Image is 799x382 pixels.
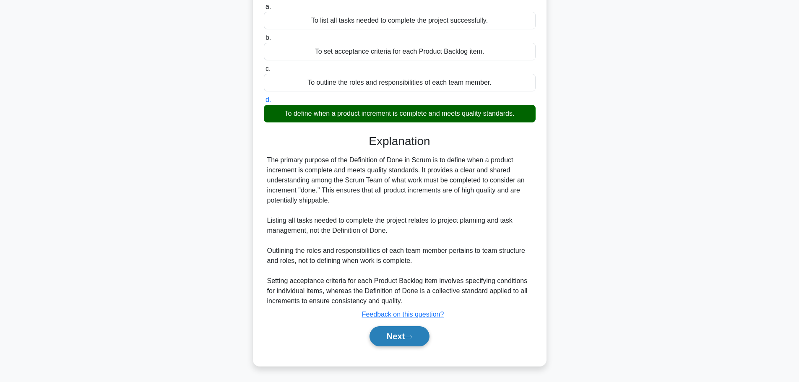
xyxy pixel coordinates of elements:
[264,43,536,60] div: To set acceptance criteria for each Product Backlog item.
[265,3,271,10] span: a.
[370,326,429,346] button: Next
[265,96,271,103] span: d.
[264,12,536,29] div: To list all tasks needed to complete the project successfully.
[264,105,536,122] div: To define when a product increment is complete and meets quality standards.
[265,34,271,41] span: b.
[264,74,536,91] div: To outline the roles and responsibilities of each team member.
[269,134,531,148] h3: Explanation
[362,311,444,318] a: Feedback on this question?
[267,155,532,306] div: The primary purpose of the Definition of Done in Scrum is to define when a product increment is c...
[265,65,271,72] span: c.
